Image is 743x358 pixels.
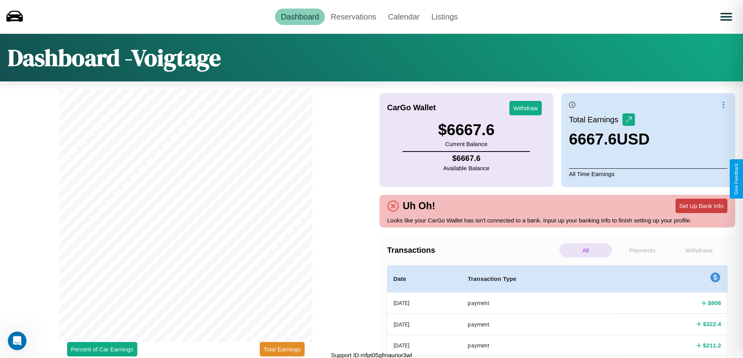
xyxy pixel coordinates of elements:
h3: $ 6667.6 [438,121,495,139]
a: Reservations [325,9,382,25]
button: Set Up Bank Info [676,199,727,213]
a: Calendar [382,9,426,25]
button: Percent of Car Earnings [67,342,137,356]
iframe: Intercom live chat [8,332,27,350]
th: payment [461,335,619,356]
p: Looks like your CarGo Wallet has isn't connected to a bank. Input up your banking info to finish ... [387,215,728,226]
h4: Uh Oh! [399,200,439,212]
p: All [559,243,612,257]
th: payment [461,314,619,335]
h4: $ 6667.6 [443,154,489,163]
p: Payments [616,243,669,257]
th: payment [461,293,619,314]
a: Listings [426,9,464,25]
h4: Transactions [387,246,557,255]
div: Give Feedback [734,163,739,195]
button: Total Earnings [260,342,305,356]
th: [DATE] [387,335,462,356]
th: [DATE] [387,293,462,314]
h4: Date [394,274,456,284]
a: Dashboard [275,9,325,25]
p: Withdraws [673,243,725,257]
h4: CarGo Wallet [387,103,436,112]
h4: $ 322.4 [703,320,721,328]
p: Available Balance [443,163,489,173]
h1: Dashboard - Voigtage [8,42,221,74]
p: Total Earnings [569,113,622,127]
button: Withdraw [509,101,542,115]
p: All Time Earnings [569,168,727,179]
h4: Transaction Type [468,274,613,284]
th: [DATE] [387,314,462,335]
h4: $ 211.2 [703,341,721,349]
h4: $ 806 [708,299,721,307]
button: Open menu [715,6,737,28]
h3: 6667.6 USD [569,131,650,148]
p: Current Balance [438,139,495,149]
